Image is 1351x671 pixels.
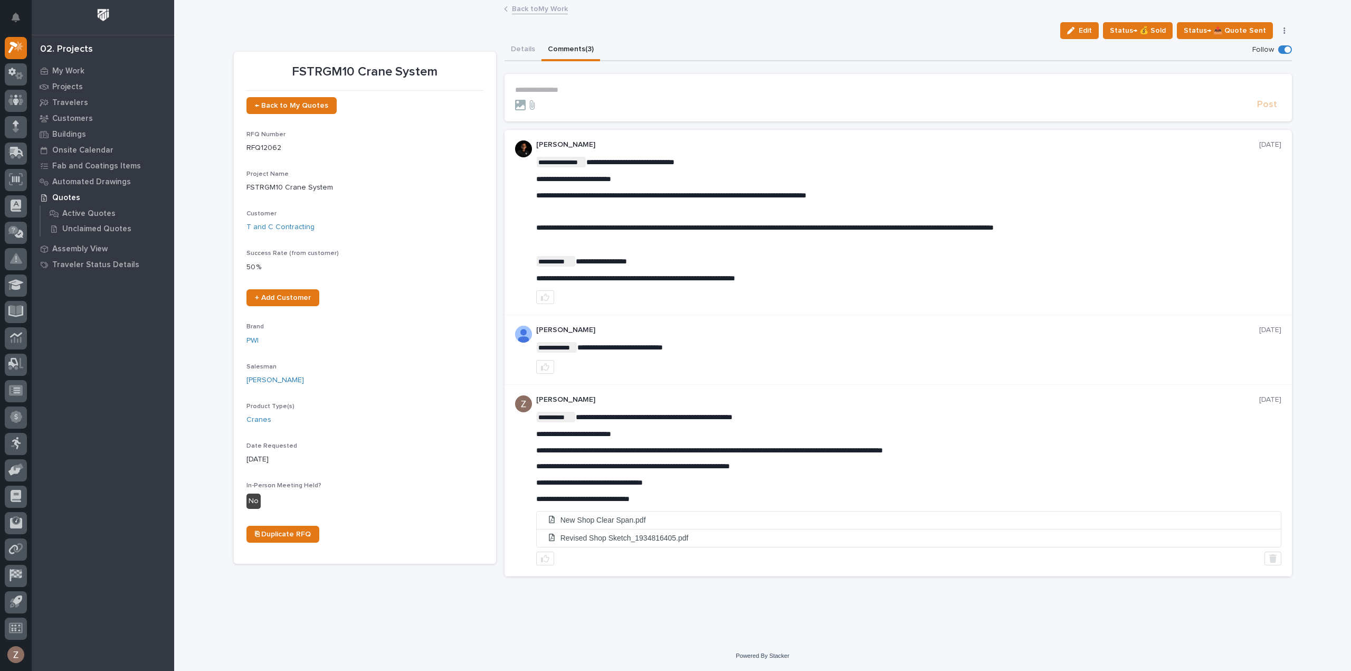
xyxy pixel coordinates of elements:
[32,190,174,205] a: Quotes
[246,143,483,154] p: RFQ12062
[52,162,141,171] p: Fab and Coatings Items
[736,653,789,659] a: Powered By Stacker
[536,360,554,374] button: like this post
[52,98,88,108] p: Travelers
[62,209,116,219] p: Active Quotes
[1177,22,1273,39] button: Status→ 📤 Quote Sent
[536,140,1259,149] p: [PERSON_NAME]
[52,114,93,124] p: Customers
[52,193,80,203] p: Quotes
[52,146,113,155] p: Onsite Calendar
[32,142,174,158] a: Onsite Calendar
[515,326,532,343] img: AOh14Gjx62Rlbesu-yIIyH4c_jqdfkUZL5_Os84z4H1p=s96-c
[5,644,27,666] button: users-avatar
[1110,24,1166,37] span: Status→ 💰 Sold
[246,182,483,193] p: FSTRGM10 Crane System
[246,289,319,306] a: + Add Customer
[32,63,174,79] a: My Work
[1060,22,1099,39] button: Edit
[255,294,311,301] span: + Add Customer
[93,5,113,25] img: Workspace Logo
[246,324,264,330] span: Brand
[246,211,277,217] span: Customer
[40,44,93,55] div: 02. Projects
[52,130,86,139] p: Buildings
[32,94,174,110] a: Travelers
[1264,552,1281,565] button: Delete post
[246,443,297,449] span: Date Requested
[246,364,277,370] span: Salesman
[246,483,321,489] span: In-Person Meeting Held?
[1259,395,1281,404] p: [DATE]
[246,526,319,543] a: ⎘ Duplicate RFQ
[246,375,304,386] a: [PERSON_NAME]
[246,403,294,410] span: Product Type(s)
[505,39,541,61] button: Details
[515,395,532,412] img: AGNmyxac9iQmFt5KMn4yKUk2u-Y3CYPXgWg2Ri7a09A=s96-c
[1259,326,1281,335] p: [DATE]
[52,82,83,92] p: Projects
[537,512,1281,530] a: New Shop Clear Span.pdf
[32,257,174,272] a: Traveler Status Details
[1184,24,1266,37] span: Status→ 📤 Quote Sent
[246,131,286,138] span: RFQ Number
[32,79,174,94] a: Projects
[246,64,483,80] p: FSTRGM10 Crane System
[1257,99,1277,111] span: Post
[246,414,271,426] a: Cranes
[515,140,532,157] img: 1cuUYOxSRWZudHgABrOC
[52,260,139,270] p: Traveler Status Details
[32,241,174,257] a: Assembly View
[32,126,174,142] a: Buildings
[1252,45,1274,54] p: Follow
[1079,26,1092,35] span: Edit
[41,221,174,236] a: Unclaimed Quotes
[541,39,600,61] button: Comments (3)
[1259,140,1281,149] p: [DATE]
[246,250,339,257] span: Success Rate (from customer)
[246,454,483,465] p: [DATE]
[52,244,108,254] p: Assembly View
[536,326,1259,335] p: [PERSON_NAME]
[246,335,259,346] a: PWI
[246,171,289,177] span: Project Name
[52,67,84,76] p: My Work
[41,206,174,221] a: Active Quotes
[246,97,337,114] a: ← Back to My Quotes
[1103,22,1173,39] button: Status→ 💰 Sold
[246,262,483,273] p: 50 %
[62,224,131,234] p: Unclaimed Quotes
[13,13,27,30] div: Notifications
[52,177,131,187] p: Automated Drawings
[5,6,27,29] button: Notifications
[1253,99,1281,111] button: Post
[32,174,174,190] a: Automated Drawings
[246,494,261,509] div: No
[32,158,174,174] a: Fab and Coatings Items
[536,552,554,565] button: like this post
[255,102,328,109] span: ← Back to My Quotes
[32,110,174,126] a: Customers
[255,531,311,538] span: ⎘ Duplicate RFQ
[537,530,1281,547] a: Revised Shop Sketch_1934816405.pdf
[536,290,554,304] button: like this post
[512,2,568,14] a: Back toMy Work
[246,222,315,233] a: T and C Contracting
[536,395,1259,404] p: [PERSON_NAME]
